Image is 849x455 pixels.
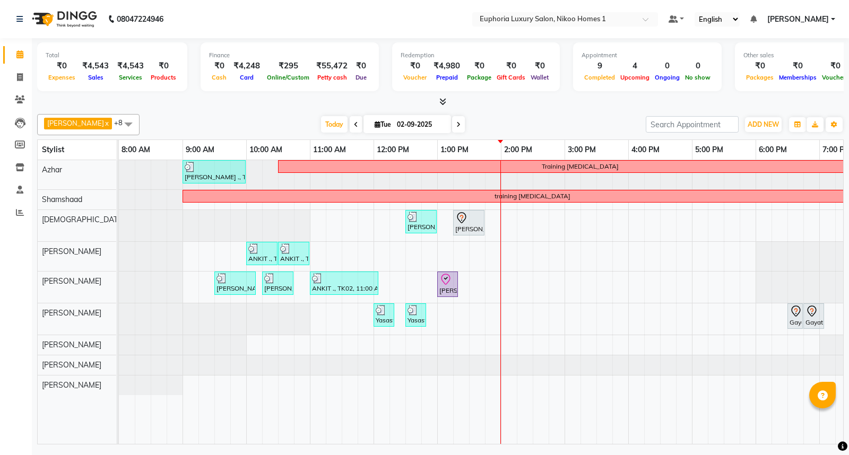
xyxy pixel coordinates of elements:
div: ₹0 [352,60,370,72]
div: ₹4,543 [78,60,113,72]
a: 3:00 PM [565,142,599,157]
span: Gift Cards [494,74,528,81]
div: Finance [209,51,370,60]
span: Sales [85,74,106,81]
span: Package [464,74,494,81]
div: ₹0 [528,60,551,72]
a: x [104,119,109,127]
span: [PERSON_NAME] [42,380,101,390]
div: ₹55,472 [312,60,352,72]
span: Online/Custom [264,74,312,81]
span: Memberships [776,74,819,81]
div: [PERSON_NAME] ., TK05, 12:30 PM-01:00 PM, EP-[PERSON_NAME] Trim/Design MEN [406,212,436,232]
span: Expenses [46,74,78,81]
div: Yasaswy ., TK03, 12:00 PM-12:20 PM, EP-Full Arms Catridge Wax [375,305,393,325]
div: ₹4,980 [429,60,464,72]
span: No show [682,74,713,81]
div: [PERSON_NAME] ., TK01, 09:00 AM-10:00 AM, EP-Artistic Cut - Creative Stylist [184,162,245,182]
a: 10:00 AM [247,142,285,157]
a: 4:00 PM [629,142,662,157]
a: 12:00 PM [374,142,412,157]
input: Search Appointment [646,116,739,133]
div: Yasaswy ., TK03, 12:30 PM-12:50 PM, EP-Half Legs Catridge Wax [406,305,425,325]
a: 2:00 PM [501,142,535,157]
a: 9:00 AM [183,142,217,157]
div: Appointment [582,51,713,60]
a: 11:00 AM [310,142,349,157]
button: ADD NEW [745,117,782,132]
div: Gayatri ., TK04, 06:45 PM-07:05 PM, EL-Upperlip Threading [804,305,823,327]
span: Due [353,74,369,81]
div: ₹0 [46,60,78,72]
span: Prepaid [434,74,461,81]
div: ANKIT ., TK02, 10:30 AM-11:00 AM, EP-[PERSON_NAME] Trim/Design MEN [279,243,308,264]
div: ₹4,543 [113,60,148,72]
div: ₹0 [776,60,819,72]
span: Voucher [401,74,429,81]
div: ₹4,248 [229,60,264,72]
span: Packages [743,74,776,81]
div: ₹0 [401,60,429,72]
div: 0 [682,60,713,72]
span: [PERSON_NAME] [767,14,829,25]
span: [PERSON_NAME] [42,247,101,256]
div: training [MEDICAL_DATA] [495,191,570,201]
a: 6:00 PM [756,142,790,157]
input: 2025-09-02 [394,117,447,133]
span: ADD NEW [748,120,779,128]
div: ₹0 [148,60,179,72]
div: [PERSON_NAME] ., TK01, 09:30 AM-10:10 AM, EP-Whitening Clean-Up [215,273,255,293]
div: ₹0 [494,60,528,72]
div: ANKIT ., TK02, 11:00 AM-12:05 PM, EP-Calmagic Treatment [311,273,377,293]
div: [PERSON_NAME] ., TK06, 01:00 PM-01:20 PM, EL-Eyebrows Threading [438,273,457,295]
span: [PERSON_NAME] [42,308,101,318]
span: [PERSON_NAME] [42,360,101,370]
span: Today [321,116,348,133]
span: [PERSON_NAME] [47,119,104,127]
span: [PERSON_NAME] [42,276,101,286]
div: Total [46,51,179,60]
span: Services [116,74,145,81]
div: 9 [582,60,618,72]
div: [PERSON_NAME] ., TK07, 01:15 PM-01:45 PM, EL-HAIR CUT (Senior Stylist) with hairwash MEN [454,212,483,234]
span: Completed [582,74,618,81]
span: +8 [114,118,131,127]
span: Stylist [42,145,64,154]
a: 1:00 PM [438,142,471,157]
span: [DEMOGRAPHIC_DATA] [42,215,125,224]
div: Gayatri ., TK04, 06:30 PM-06:35 PM, EL-Eyebrows Threading [789,305,802,327]
div: 0 [652,60,682,72]
a: 8:00 AM [119,142,153,157]
span: Tue [372,120,394,128]
span: Products [148,74,179,81]
a: 5:00 PM [692,142,726,157]
span: Upcoming [618,74,652,81]
div: 4 [618,60,652,72]
span: Wallet [528,74,551,81]
div: Redemption [401,51,551,60]
span: Card [237,74,256,81]
div: ANKIT ., TK02, 10:00 AM-10:30 AM, EL-HAIR CUT (Senior Stylist) with hairwash MEN [247,243,276,264]
b: 08047224946 [117,4,163,34]
img: logo [27,4,100,34]
div: Training [MEDICAL_DATA] [542,162,619,171]
div: ₹0 [464,60,494,72]
span: Cash [209,74,229,81]
span: Ongoing [652,74,682,81]
span: Azhar [42,165,62,174]
span: Shamshaad [42,195,82,204]
div: ₹295 [264,60,312,72]
div: ₹0 [743,60,776,72]
div: [PERSON_NAME] ., TK01, 10:15 AM-10:45 AM, EP-Brightening Masque [263,273,292,293]
div: ₹0 [209,60,229,72]
span: [PERSON_NAME] [42,340,101,349]
span: Petty cash [315,74,350,81]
